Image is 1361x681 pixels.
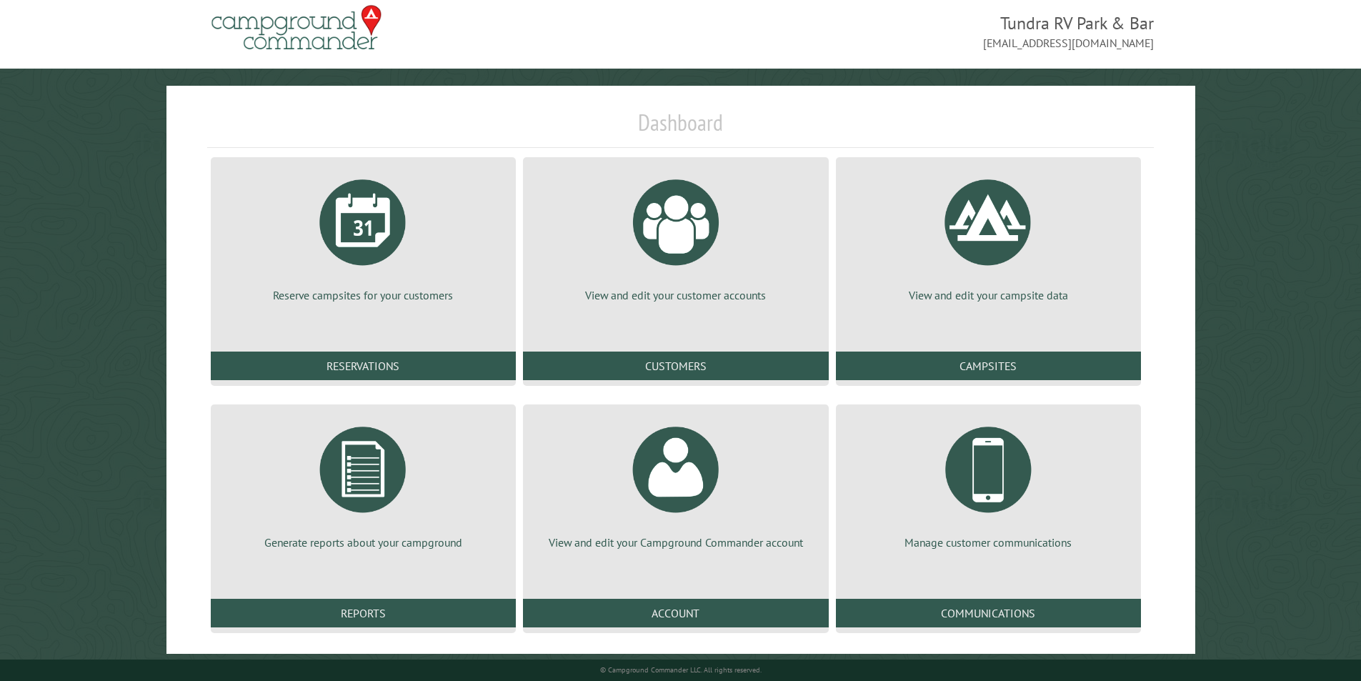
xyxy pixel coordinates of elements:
a: Reports [211,599,516,627]
a: Customers [523,352,828,380]
a: Reservations [211,352,516,380]
a: Manage customer communications [853,416,1124,550]
a: View and edit your campsite data [853,169,1124,303]
p: View and edit your campsite data [853,287,1124,303]
a: View and edit your Campground Commander account [540,416,811,550]
a: Campsites [836,352,1141,380]
a: Communications [836,599,1141,627]
p: Generate reports about your campground [228,535,499,550]
p: View and edit your customer accounts [540,287,811,303]
h1: Dashboard [207,109,1155,148]
p: Manage customer communications [853,535,1124,550]
small: © Campground Commander LLC. All rights reserved. [600,665,762,675]
a: Reserve campsites for your customers [228,169,499,303]
p: View and edit your Campground Commander account [540,535,811,550]
a: Generate reports about your campground [228,416,499,550]
span: Tundra RV Park & Bar [EMAIL_ADDRESS][DOMAIN_NAME] [681,11,1155,51]
p: Reserve campsites for your customers [228,287,499,303]
a: View and edit your customer accounts [540,169,811,303]
a: Account [523,599,828,627]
